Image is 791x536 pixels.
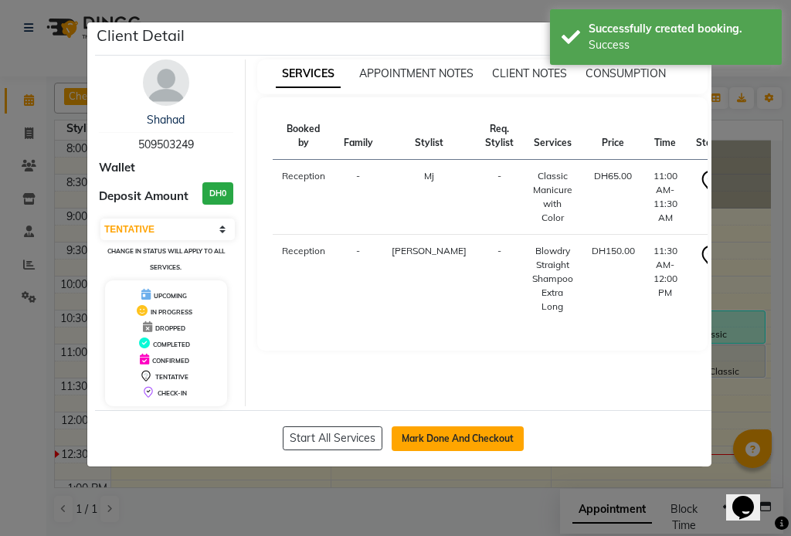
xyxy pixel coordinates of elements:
span: COMPLETED [153,341,190,348]
small: Change in status will apply to all services. [107,247,225,271]
td: 11:30 AM-12:00 PM [644,235,687,324]
span: CHECK-IN [158,389,187,397]
th: Price [582,113,644,160]
div: Successfully created booking. [589,21,770,37]
td: - [476,235,523,324]
td: - [334,160,382,235]
th: Req. Stylist [476,113,523,160]
span: TENTATIVE [155,373,188,381]
button: Mark Done And Checkout [392,426,524,451]
span: DROPPED [155,324,185,332]
div: Success [589,37,770,53]
button: Start All Services [283,426,382,450]
span: SERVICES [276,60,341,88]
h5: Client Detail [97,24,185,47]
div: Classic Manicure with Color [532,169,573,225]
iframe: chat widget [726,474,776,521]
span: Mj [424,170,434,181]
a: Shahad [147,113,185,127]
span: CLIENT NOTES [492,66,567,80]
td: - [334,235,382,324]
div: DH65.00 [592,169,635,183]
th: Time [644,113,687,160]
span: IN PROGRESS [151,308,192,316]
span: CONFIRMED [152,357,189,365]
td: Reception [273,160,334,235]
td: Reception [273,235,334,324]
td: 11:00 AM-11:30 AM [644,160,687,235]
img: avatar [143,59,189,106]
div: DH150.00 [592,244,635,258]
th: Services [523,113,582,160]
th: Status [687,113,735,160]
span: APPOINTMENT NOTES [359,66,474,80]
div: Blowdry Straight Shampoo Extra Long [532,244,573,314]
span: UPCOMING [154,292,187,300]
h3: DH0 [202,182,233,205]
th: Stylist [382,113,476,160]
span: Deposit Amount [99,188,188,205]
td: - [476,160,523,235]
th: Booked by [273,113,334,160]
th: Family [334,113,382,160]
span: 509503249 [138,137,194,151]
span: [PERSON_NAME] [392,245,467,256]
span: CONSUMPTION [586,66,666,80]
span: Wallet [99,159,135,177]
